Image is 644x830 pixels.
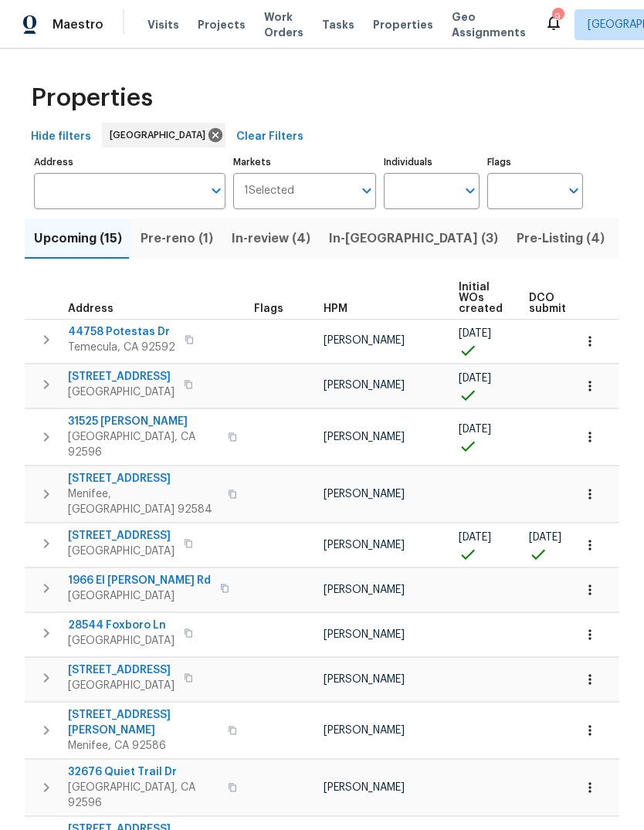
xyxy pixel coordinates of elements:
span: [GEOGRAPHIC_DATA] [68,544,175,559]
span: In-review (4) [232,228,310,249]
span: Visits [147,17,179,32]
span: 1 Selected [244,185,294,198]
span: Flags [254,303,283,314]
span: [STREET_ADDRESS][PERSON_NAME] [68,707,219,738]
label: Individuals [384,158,480,167]
span: Menifee, CA 92586 [68,738,219,754]
span: [GEOGRAPHIC_DATA] [68,678,175,693]
label: Address [34,158,225,167]
span: [PERSON_NAME] [324,584,405,595]
span: [GEOGRAPHIC_DATA], CA 92596 [68,780,219,811]
span: [DATE] [459,532,491,543]
span: [GEOGRAPHIC_DATA] [68,588,211,604]
span: [STREET_ADDRESS] [68,471,219,486]
span: [DATE] [459,328,491,339]
span: [DATE] [459,373,491,384]
span: [PERSON_NAME] [324,432,405,442]
button: Open [356,180,378,202]
span: 44758 Potestas Dr [68,324,175,340]
span: 31525 [PERSON_NAME] [68,414,219,429]
span: Menifee, [GEOGRAPHIC_DATA] 92584 [68,486,219,517]
span: [PERSON_NAME] [324,540,405,551]
button: Open [205,180,227,202]
span: Temecula, CA 92592 [68,340,175,355]
span: [PERSON_NAME] [324,674,405,685]
span: Properties [373,17,433,32]
span: Tasks [322,19,354,30]
span: [GEOGRAPHIC_DATA] [68,633,175,649]
span: 28544 Foxboro Ln [68,618,175,633]
span: [PERSON_NAME] [324,629,405,640]
span: Address [68,303,114,314]
span: [STREET_ADDRESS] [68,662,175,678]
button: Open [459,180,481,202]
span: [GEOGRAPHIC_DATA] [110,127,212,143]
label: Markets [233,158,377,167]
span: [STREET_ADDRESS] [68,369,175,385]
span: [PERSON_NAME] [324,335,405,346]
span: In-[GEOGRAPHIC_DATA] (3) [329,228,498,249]
span: Projects [198,17,246,32]
span: [PERSON_NAME] [324,380,405,391]
span: Work Orders [264,9,303,40]
span: Clear Filters [236,127,303,147]
span: [DATE] [529,532,561,543]
span: Properties [31,90,153,106]
button: Clear Filters [230,123,310,151]
span: Upcoming (15) [34,228,122,249]
span: [GEOGRAPHIC_DATA], CA 92596 [68,429,219,460]
button: Open [563,180,585,202]
span: DCO submitted [529,293,585,314]
span: Pre-reno (1) [141,228,213,249]
span: Geo Assignments [452,9,526,40]
span: [GEOGRAPHIC_DATA] [68,385,175,400]
label: Flags [487,158,583,167]
div: 9 [552,9,563,25]
span: Maestro [53,17,103,32]
span: 1966 El [PERSON_NAME] Rd [68,573,211,588]
span: [PERSON_NAME] [324,489,405,500]
span: HPM [324,303,347,314]
button: Hide filters [25,123,97,151]
span: Initial WOs created [459,282,503,314]
span: [PERSON_NAME] [324,725,405,736]
span: [PERSON_NAME] [324,782,405,793]
span: Hide filters [31,127,91,147]
span: [DATE] [459,424,491,435]
span: Pre-Listing (4) [517,228,605,249]
span: [STREET_ADDRESS] [68,528,175,544]
div: [GEOGRAPHIC_DATA] [102,123,225,147]
span: 32676 Quiet Trail Dr [68,764,219,780]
